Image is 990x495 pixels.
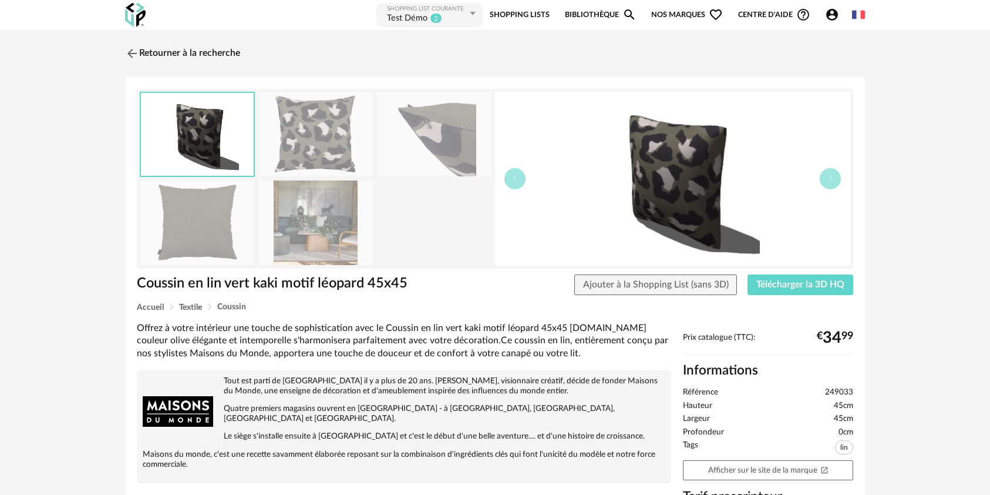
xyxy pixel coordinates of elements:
[738,8,810,22] span: Centre d'aideHelp Circle Outline icon
[259,180,373,265] img: coussin-en-lin-vert-kaki-motif-leopard-45x45-1000-0-40-249033_1.jpg
[259,92,373,176] img: coussin-en-lin-vert-kaki-motif-leopard-45x45-1000-0-40-249033_2.jpg
[820,466,829,474] span: Open In New icon
[179,303,202,312] span: Textile
[834,401,853,412] span: 45cm
[143,432,665,442] p: Le siège s'installe ensuite à [GEOGRAPHIC_DATA] et c'est le début d'une belle aventure.... et d'u...
[796,8,810,22] span: Help Circle Outline icon
[839,427,853,438] span: 0cm
[125,46,139,61] img: svg+xml;base64,PHN2ZyB3aWR0aD0iMjQiIGhlaWdodD0iMjQiIHZpZXdCb3g9IjAgMCAyNCAyNCIgZmlsbD0ibm9uZSIgeG...
[137,303,853,312] div: Breadcrumb
[565,2,637,28] a: BibliothèqueMagnify icon
[683,460,853,481] a: Afficher sur le site de la marqueOpen In New icon
[583,280,729,289] span: Ajouter à la Shopping List (sans 3D)
[387,13,427,25] div: Test Démo
[140,180,254,265] img: coussin-en-lin-vert-kaki-motif-leopard-45x45-1000-0-40-249033_3.jpg
[825,8,844,22] span: Account Circle icon
[137,275,429,293] h1: Coussin en lin vert kaki motif léopard 45x45
[835,440,853,454] span: lin
[683,387,718,398] span: Référence
[143,450,665,470] p: Maisons du monde, c'est une recette savamment élaborée reposant sur la combinaison d'ingrédients ...
[683,440,698,457] span: Tags
[217,303,246,311] span: Coussin
[683,362,853,379] h2: Informations
[125,41,240,66] a: Retourner à la recherche
[817,333,853,343] div: € 99
[430,13,442,24] sup: 2
[747,275,853,296] button: Télécharger la 3D HQ
[823,333,841,343] span: 34
[143,404,665,424] p: Quatre premiers magasins ouvrent en [GEOGRAPHIC_DATA] - à [GEOGRAPHIC_DATA], [GEOGRAPHIC_DATA], [...
[825,8,839,22] span: Account Circle icon
[490,2,550,28] a: Shopping Lists
[574,275,738,296] button: Ajouter à la Shopping List (sans 3D)
[143,376,665,396] p: Tout est parti de [GEOGRAPHIC_DATA] il y a plus de 20 ans. [PERSON_NAME], visionnaire créatif, dé...
[825,387,853,398] span: 249033
[141,93,254,176] img: thumbnail.png
[387,5,467,13] div: Shopping List courante
[683,333,853,354] div: Prix catalogue (TTC):
[125,3,146,27] img: OXP
[756,280,844,289] span: Télécharger la 3D HQ
[852,8,865,21] img: fr
[495,92,850,266] img: thumbnail.png
[651,2,723,28] span: Nos marques
[622,8,637,22] span: Magnify icon
[137,303,164,312] span: Accueil
[834,414,853,424] span: 45cm
[137,322,671,360] div: Offrez à votre intérieur une touche de sophistication avec le Coussin en lin vert kaki motif léop...
[683,401,712,412] span: Hauteur
[683,427,724,438] span: Profondeur
[143,376,213,447] img: brand logo
[683,414,710,424] span: Largeur
[709,8,723,22] span: Heart Outline icon
[377,92,491,176] img: coussin-en-lin-vert-kaki-motif-leopard-45x45-1000-0-40-249033_4.jpg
